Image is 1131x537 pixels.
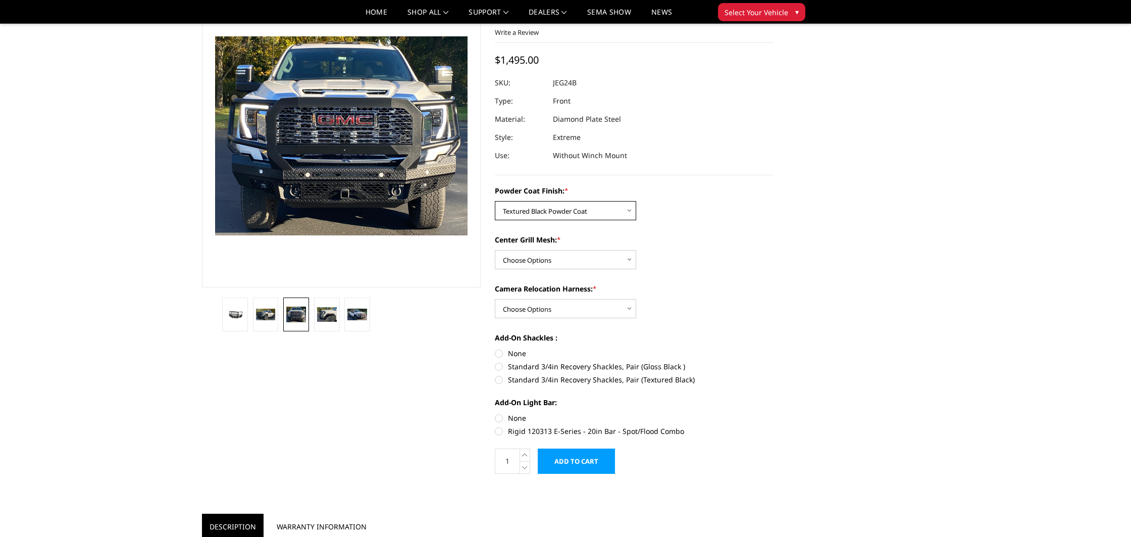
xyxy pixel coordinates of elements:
label: Rigid 120313 E-Series - 20in Bar - Spot/Flood Combo [495,426,774,436]
img: 2024-2026 GMC 2500-3500 - FT Series - Extreme Front Bumper [225,310,245,319]
label: Standard 3/4in Recovery Shackles, Pair (Textured Black) [495,374,774,385]
a: Support [469,9,508,23]
iframe: Chat Widget [1081,489,1131,537]
a: shop all [407,9,448,23]
dd: Front [553,92,571,110]
a: SEMA Show [587,9,631,23]
button: Select Your Vehicle [718,3,805,21]
dt: Material: [495,110,545,128]
label: Add-On Light Bar: [495,397,774,408]
a: Write a Review [495,28,539,37]
dd: JEG24B [553,74,577,92]
dt: Style: [495,128,545,147]
label: Powder Coat Finish: [495,185,774,196]
img: 2024-2026 GMC 2500-3500 - FT Series - Extreme Front Bumper [256,309,276,320]
img: 2024-2026 GMC 2500-3500 - FT Series - Extreme Front Bumper [317,307,337,321]
a: News [651,9,672,23]
span: ▾ [795,7,799,17]
a: Dealers [529,9,567,23]
dd: Without Winch Mount [553,147,627,165]
dd: Extreme [553,128,581,147]
span: Select Your Vehicle [725,7,788,18]
dd: Diamond Plate Steel [553,110,621,128]
label: Standard 3/4in Recovery Shackles, Pair (Gloss Black ) [495,361,774,372]
dt: Use: [495,147,545,165]
a: Home [366,9,387,23]
dt: SKU: [495,74,545,92]
label: Center Grill Mesh: [495,234,774,245]
label: Add-On Shackles : [495,332,774,343]
label: None [495,348,774,359]
label: None [495,413,774,423]
input: Add to Cart [538,449,615,474]
img: 2024-2026 GMC 2500-3500 - FT Series - Extreme Front Bumper [347,309,367,320]
dt: Type: [495,92,545,110]
img: 2024-2026 GMC 2500-3500 - FT Series - Extreme Front Bumper [286,307,306,322]
label: Camera Relocation Harness: [495,283,774,294]
span: $1,495.00 [495,53,539,67]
